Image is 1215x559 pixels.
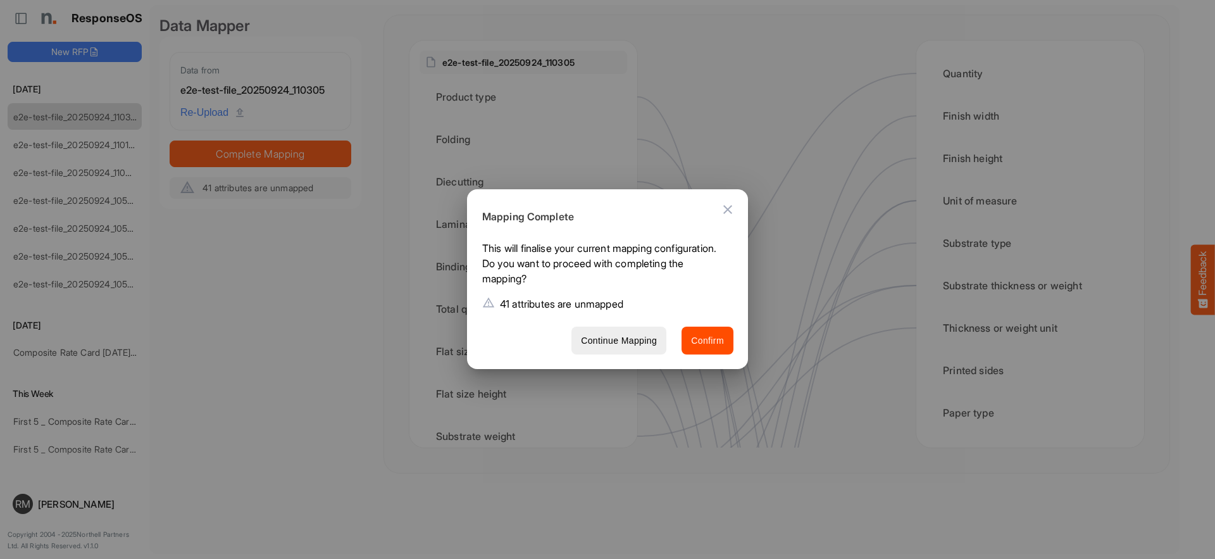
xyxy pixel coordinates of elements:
h6: Mapping Complete [482,209,723,225]
span: Continue Mapping [581,333,657,349]
p: 41 attributes are unmapped [500,296,623,311]
button: Continue Mapping [571,327,666,355]
p: This will finalise your current mapping configuration. Do you want to proceed with completing the... [482,241,723,291]
span: Confirm [691,333,724,349]
button: Confirm [682,327,733,355]
button: Close dialog [713,194,743,225]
